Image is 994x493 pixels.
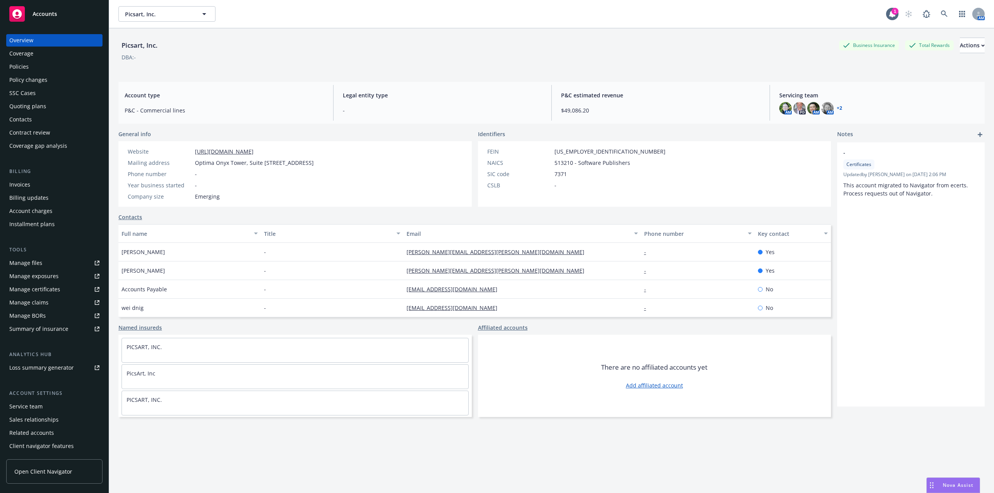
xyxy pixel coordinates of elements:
[9,440,74,452] div: Client navigator features
[6,61,103,73] a: Policies
[122,266,165,275] span: [PERSON_NAME]
[626,381,683,389] a: Add affiliated account
[9,113,32,126] div: Contacts
[6,310,103,322] a: Manage BORs
[127,343,162,351] a: PICSART, INC.
[846,161,871,168] span: Certificates
[407,230,629,238] div: Email
[122,230,249,238] div: Full name
[195,181,197,189] span: -
[407,304,504,311] a: [EMAIL_ADDRESS][DOMAIN_NAME]
[779,91,978,99] span: Servicing team
[407,285,504,293] a: [EMAIL_ADDRESS][DOMAIN_NAME]
[14,467,72,476] span: Open Client Navigator
[766,266,775,275] span: Yes
[919,6,934,22] a: Report a Bug
[6,362,103,374] a: Loss summary generator
[6,413,103,426] a: Sales relationships
[264,248,266,256] span: -
[9,413,59,426] div: Sales relationships
[837,142,985,204] div: -CertificatesUpdatedby [PERSON_NAME] on [DATE] 2:06 PMThis account migrated to Navigator from ece...
[264,285,266,293] span: -
[118,213,142,221] a: Contacts
[6,218,103,230] a: Installment plans
[487,170,551,178] div: SIC code
[128,181,192,189] div: Year business started
[561,106,760,114] span: $49,086.20
[118,323,162,332] a: Named insureds
[122,53,136,61] div: DBA: -
[6,427,103,439] a: Related accounts
[264,304,266,312] span: -
[125,91,324,99] span: Account type
[6,126,103,139] a: Contract review
[127,370,155,377] a: PicsArt, Inc
[264,266,266,275] span: -
[644,267,652,274] a: -
[128,170,192,178] div: Phone number
[766,304,773,312] span: No
[122,248,165,256] span: [PERSON_NAME]
[954,6,970,22] a: Switch app
[9,178,30,191] div: Invoices
[9,257,42,269] div: Manage files
[843,171,978,178] span: Updated by [PERSON_NAME] on [DATE] 2:06 PM
[554,181,556,189] span: -
[6,192,103,204] a: Billing updates
[9,323,68,335] div: Summary of insurance
[905,40,954,50] div: Total Rewards
[644,248,652,256] a: -
[487,147,551,156] div: FEIN
[195,148,254,155] a: [URL][DOMAIN_NAME]
[9,283,60,296] div: Manage certificates
[195,170,197,178] span: -
[122,304,144,312] span: wei dnig
[9,218,55,230] div: Installment plans
[6,389,103,397] div: Account settings
[6,178,103,191] a: Invoices
[407,267,591,274] a: [PERSON_NAME][EMAIL_ADDRESS][PERSON_NAME][DOMAIN_NAME]
[9,362,74,374] div: Loss summary generator
[125,10,192,18] span: Picsart, Inc.
[641,224,755,243] button: Phone number
[6,140,103,152] a: Coverage gap analysis
[6,47,103,60] a: Coverage
[843,149,958,157] span: -
[6,323,103,335] a: Summary of insurance
[766,285,773,293] span: No
[9,47,33,60] div: Coverage
[6,283,103,296] a: Manage certificates
[6,100,103,112] a: Quoting plans
[807,102,820,114] img: photo
[901,6,916,22] a: Start snowing
[487,159,551,167] div: NAICS
[554,147,666,156] span: [US_EMPLOYER_IDENTIFICATION_NUMBER]
[478,130,505,138] span: Identifiers
[122,285,167,293] span: Accounts Payable
[9,205,52,217] div: Account charges
[6,34,103,47] a: Overview
[128,159,192,167] div: Mailing address
[128,192,192,201] div: Company size
[6,270,103,282] a: Manage exposures
[937,6,952,22] a: Search
[343,91,542,99] span: Legal entity type
[9,427,54,439] div: Related accounts
[6,400,103,413] a: Service team
[554,159,630,167] span: 513210 - Software Publishers
[561,91,760,99] span: P&C estimated revenue
[9,192,49,204] div: Billing updates
[644,230,744,238] div: Phone number
[478,323,528,332] a: Affiliated accounts
[261,224,403,243] button: Title
[9,310,46,322] div: Manage BORs
[960,38,985,53] button: Actions
[118,6,215,22] button: Picsart, Inc.
[264,230,392,238] div: Title
[6,87,103,99] a: SSC Cases
[793,102,806,114] img: photo
[927,478,937,493] div: Drag to move
[407,248,591,256] a: [PERSON_NAME][EMAIL_ADDRESS][PERSON_NAME][DOMAIN_NAME]
[821,102,834,114] img: photo
[118,224,261,243] button: Full name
